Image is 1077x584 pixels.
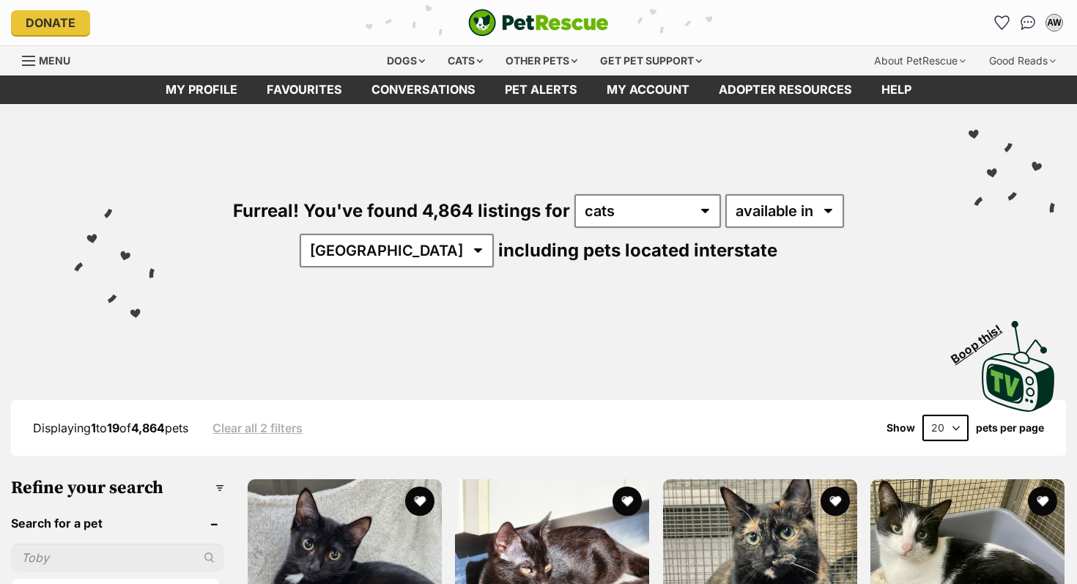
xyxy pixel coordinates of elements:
a: Clear all 2 filters [212,421,303,435]
h3: Refine your search [11,478,224,498]
div: Dogs [377,46,435,75]
a: Help [867,75,926,104]
strong: 19 [107,421,119,435]
a: conversations [357,75,490,104]
img: chat-41dd97257d64d25036548639549fe6c8038ab92f7586957e7f3b1b290dea8141.svg [1021,15,1036,30]
a: Menu [22,46,81,73]
button: favourite [820,487,849,516]
button: My account [1043,11,1066,34]
a: PetRescue [468,9,609,37]
header: Search for a pet [11,517,224,530]
span: Displaying to of pets [33,421,188,435]
a: Conversations [1016,11,1040,34]
div: Other pets [495,46,588,75]
ul: Account quick links [990,11,1066,34]
div: Good Reads [979,46,1066,75]
strong: 1 [91,421,96,435]
div: About PetRescue [864,46,976,75]
a: My profile [151,75,252,104]
a: Adopter resources [704,75,867,104]
img: logo-cat-932fe2b9b8326f06289b0f2fb663e598f794de774fb13d1741a6617ecf9a85b4.svg [468,9,609,37]
div: Cats [437,46,493,75]
a: Favourites [252,75,357,104]
div: Get pet support [590,46,712,75]
button: favourite [612,487,642,516]
img: PetRescue TV logo [982,321,1055,412]
button: favourite [1028,487,1057,516]
div: AW [1047,15,1062,30]
span: Boop this! [949,313,1016,366]
a: Favourites [990,11,1013,34]
span: Menu [39,54,70,67]
input: Toby [11,544,224,572]
span: Show [887,422,915,434]
a: Boop this! [982,308,1055,415]
label: pets per page [976,422,1044,434]
span: Furreal! You've found 4,864 listings for [233,200,570,221]
strong: 4,864 [131,421,165,435]
a: Donate [11,10,90,35]
button: favourite [404,487,434,516]
a: Pet alerts [490,75,592,104]
a: My account [592,75,704,104]
span: including pets located interstate [498,240,777,261]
